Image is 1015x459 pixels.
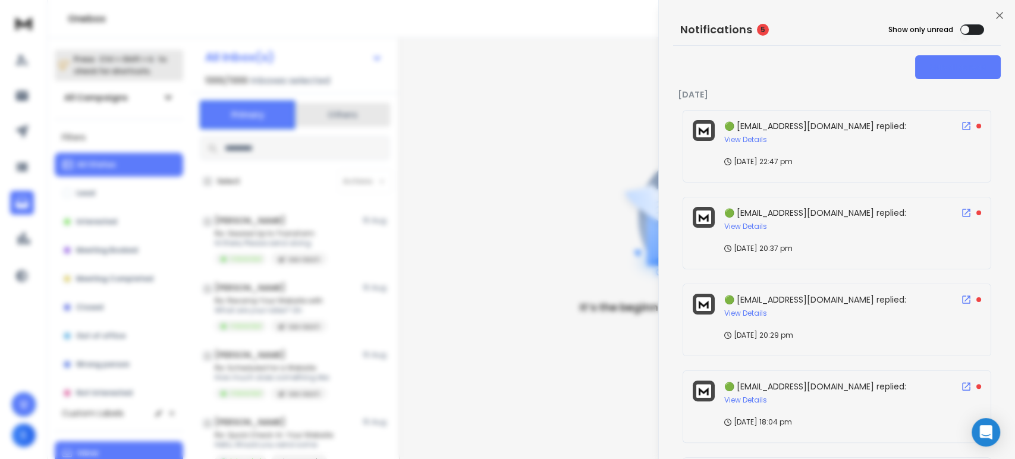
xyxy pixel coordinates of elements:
[724,395,767,405] button: View Details
[724,157,793,166] p: [DATE] 22:47 pm
[724,120,906,132] span: 🟢 [EMAIL_ADDRESS][DOMAIN_NAME] replied:
[724,417,792,427] p: [DATE] 18:04 pm
[972,418,1000,447] div: Open Intercom Messenger
[696,297,711,311] img: logo
[888,25,953,34] label: Show only unread
[696,384,711,398] img: logo
[915,55,1001,79] button: Mark all as read
[724,294,906,306] span: 🟢 [EMAIL_ADDRESS][DOMAIN_NAME] replied:
[724,135,767,144] button: View Details
[696,124,711,137] img: logo
[724,207,906,219] span: 🟢 [EMAIL_ADDRESS][DOMAIN_NAME] replied:
[724,244,793,253] p: [DATE] 20:37 pm
[680,21,752,38] h3: Notifications
[724,222,767,231] button: View Details
[678,89,996,100] p: [DATE]
[930,62,986,72] span: Mark all as read
[724,331,793,340] p: [DATE] 20:29 pm
[724,381,906,392] span: 🟢 [EMAIL_ADDRESS][DOMAIN_NAME] replied:
[696,210,711,224] img: logo
[724,309,767,318] button: View Details
[757,24,769,36] span: 5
